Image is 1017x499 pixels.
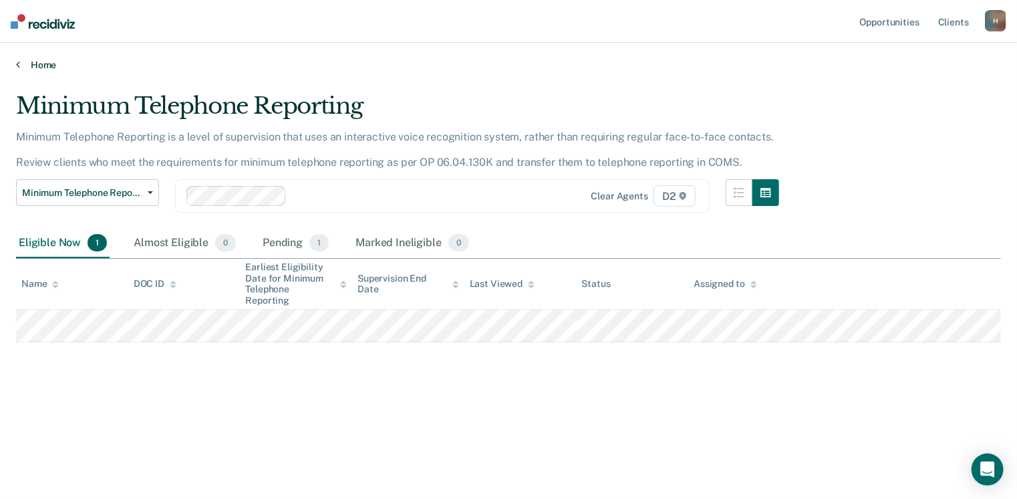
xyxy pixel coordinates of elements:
div: DOC ID [134,278,176,290]
a: Home [16,59,1001,71]
p: Minimum Telephone Reporting is a level of supervision that uses an interactive voice recognition ... [16,130,774,169]
div: Eligible Now1 [16,229,110,258]
div: Clear agents [591,191,648,202]
span: D2 [653,185,696,207]
div: Last Viewed [470,278,535,290]
div: Earliest Eligibility Date for Minimum Telephone Reporting [245,262,347,306]
button: Minimum Telephone Reporting [16,179,159,206]
div: Minimum Telephone Reporting [16,92,779,130]
div: Supervision End Date [357,273,459,296]
div: Assigned to [694,278,756,290]
div: Pending1 [260,229,331,258]
span: 1 [88,234,107,252]
div: Open Intercom Messenger [972,454,1004,486]
div: Almost Eligible0 [131,229,239,258]
div: Marked Ineligible0 [353,229,472,258]
span: 1 [309,234,329,252]
span: Minimum Telephone Reporting [22,187,142,199]
div: Status [582,278,611,290]
img: Recidiviz [11,14,75,29]
span: 0 [215,234,236,252]
button: H [985,10,1006,31]
div: Name [21,278,59,290]
span: 0 [448,234,469,252]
